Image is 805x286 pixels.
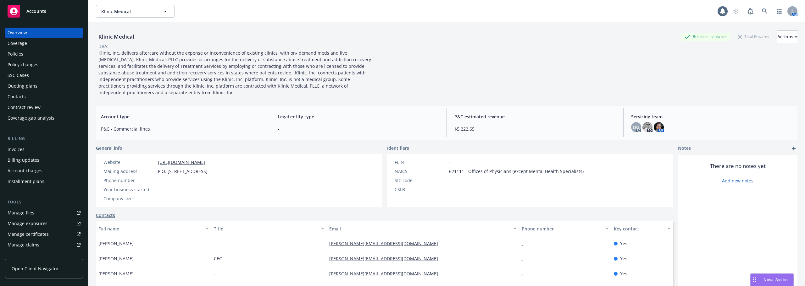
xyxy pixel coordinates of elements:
div: Klinic Medical [96,33,137,41]
a: Manage BORs [5,251,83,261]
div: Quoting plans [8,81,37,91]
div: Overview [8,28,27,38]
span: [PERSON_NAME] [98,240,134,247]
div: Billing [5,136,83,142]
a: - [522,240,528,246]
a: Contacts [5,92,83,102]
a: Policies [5,49,83,59]
a: Contacts [96,212,115,219]
a: Policy changes [5,60,83,70]
div: Coverage [8,38,27,48]
a: Installment plans [5,176,83,186]
span: Identifiers [387,145,409,151]
button: Email [327,221,519,236]
span: Notes [678,145,691,152]
a: - [522,271,528,277]
a: Report a Bug [744,5,757,18]
span: - [158,177,159,184]
span: CEO [214,255,223,262]
a: Manage exposures [5,219,83,229]
div: Website [103,159,155,165]
div: Title [214,225,317,232]
button: Nova Assist [750,273,794,286]
span: Accounts [26,9,46,14]
a: Search [758,5,771,18]
div: Business Insurance [681,33,730,40]
span: - [158,186,159,193]
div: Contract review [8,102,41,112]
span: P&C - Commercial lines [101,126,262,132]
div: Manage certificates [8,229,49,239]
div: Drag to move [751,274,758,286]
a: - [522,256,528,262]
div: Account charges [8,166,42,176]
span: Account type [101,113,262,120]
span: Servicing team [631,113,792,120]
a: Overview [5,28,83,38]
span: - [158,195,159,202]
div: Full name [98,225,202,232]
span: - [449,159,451,165]
a: Start snowing [730,5,742,18]
div: Policy changes [8,60,38,70]
div: FEIN [395,159,447,165]
div: Policies [8,49,23,59]
button: Klinic Medical [96,5,175,18]
span: Yes [620,270,627,277]
div: NAICS [395,168,447,175]
div: Mailing address [103,168,155,175]
a: Invoices [5,144,83,154]
div: Phone number [522,225,602,232]
div: Phone number [103,177,155,184]
div: Contacts [8,92,26,102]
span: There are no notes yet [710,162,766,170]
a: [PERSON_NAME][EMAIL_ADDRESS][DOMAIN_NAME] [329,256,443,262]
img: photo [642,122,652,132]
span: Nova Assist [763,277,788,282]
a: [PERSON_NAME][EMAIL_ADDRESS][DOMAIN_NAME] [329,271,443,277]
div: Year business started [103,186,155,193]
span: P.O. [STREET_ADDRESS] [158,168,208,175]
a: Account charges [5,166,83,176]
span: Klinic, Inc. delivers aftercare without the expense or inconvenience of existing clinics, with on... [98,50,372,95]
div: Manage exposures [8,219,47,229]
button: Key contact [611,221,673,236]
a: Contract review [5,102,83,112]
a: add [790,145,797,152]
span: Klinic Medical [101,8,156,15]
span: [PERSON_NAME] [98,255,134,262]
img: photo [654,122,664,132]
button: Phone number [519,221,612,236]
a: Coverage gap analysis [5,113,83,123]
span: - [214,270,215,277]
div: Coverage gap analysis [8,113,54,123]
a: Coverage [5,38,83,48]
div: Total Rewards [735,33,772,40]
span: General info [96,145,122,151]
div: SSC Cases [8,70,29,80]
div: Actions [777,31,797,43]
a: Switch app [773,5,786,18]
span: $5,222.65 [454,126,616,132]
button: Full name [96,221,211,236]
button: Title [211,221,327,236]
div: Key contact [614,225,663,232]
span: Legal entity type [278,113,439,120]
span: - [449,186,451,193]
span: P&C estimated revenue [454,113,616,120]
a: Manage files [5,208,83,218]
span: [PERSON_NAME] [98,270,134,277]
a: Manage claims [5,240,83,250]
a: Manage certificates [5,229,83,239]
a: Accounts [5,3,83,20]
div: Tools [5,199,83,205]
span: - [449,177,451,184]
div: Installment plans [8,176,44,186]
span: DG [633,124,639,131]
span: Yes [620,240,627,247]
a: [PERSON_NAME][EMAIL_ADDRESS][DOMAIN_NAME] [329,240,443,246]
div: Company size [103,195,155,202]
a: Add new notes [722,177,753,184]
a: [URL][DOMAIN_NAME] [158,159,205,165]
span: - [278,126,439,132]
